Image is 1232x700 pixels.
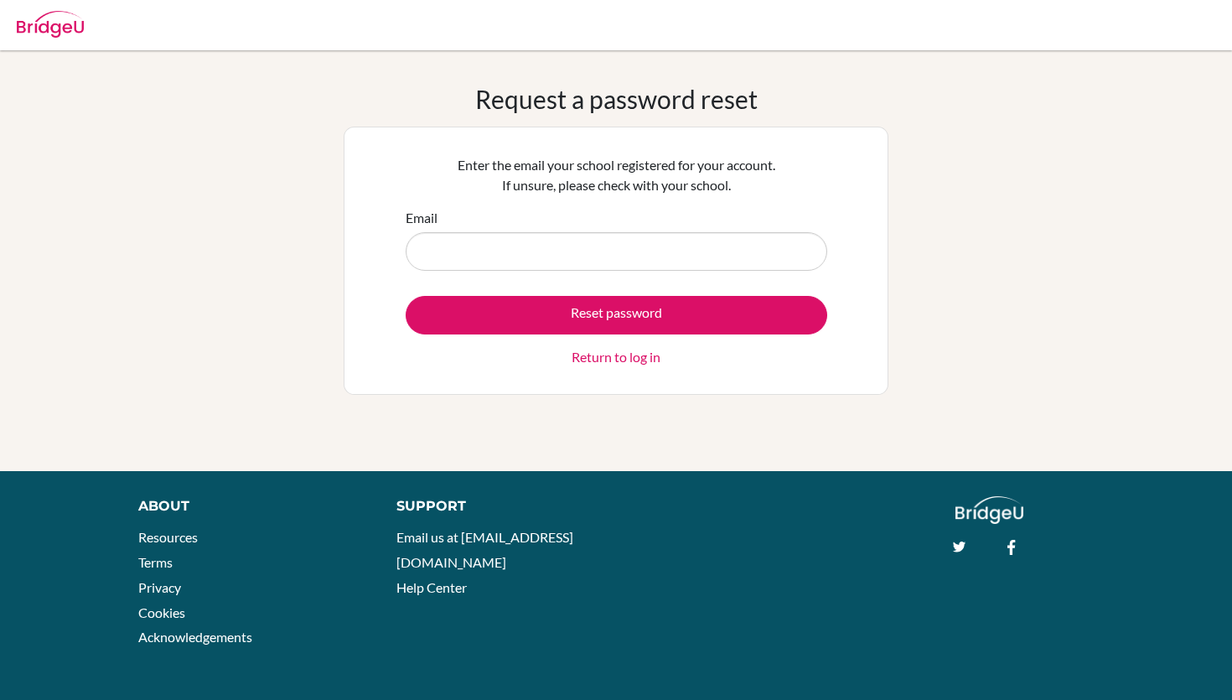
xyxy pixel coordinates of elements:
[138,604,185,620] a: Cookies
[955,496,1023,524] img: logo_white@2x-f4f0deed5e89b7ecb1c2cc34c3e3d731f90f0f143d5ea2071677605dd97b5244.png
[17,11,84,38] img: Bridge-U
[572,347,660,367] a: Return to log in
[138,496,359,516] div: About
[138,529,198,545] a: Resources
[138,554,173,570] a: Terms
[406,208,437,228] label: Email
[406,155,827,195] p: Enter the email your school registered for your account. If unsure, please check with your school.
[396,496,599,516] div: Support
[138,579,181,595] a: Privacy
[396,529,573,570] a: Email us at [EMAIL_ADDRESS][DOMAIN_NAME]
[396,579,467,595] a: Help Center
[406,296,827,334] button: Reset password
[475,84,758,114] h1: Request a password reset
[138,629,252,645] a: Acknowledgements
